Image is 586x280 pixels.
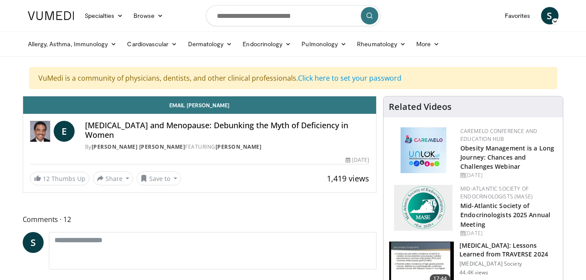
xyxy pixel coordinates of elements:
a: Email [PERSON_NAME] [23,96,377,114]
h3: [MEDICAL_DATA]: Lessons Learned from TRAVERSE 2024 [459,241,558,259]
img: Dr. Eldred B. Taylor [30,121,50,142]
a: [PERSON_NAME] [216,143,262,150]
a: Mid-Atlantic Society of Endocrinologists (MASE) [460,185,533,200]
p: 44.4K views [459,269,488,276]
a: Pulmonology [296,35,352,53]
a: More [411,35,445,53]
div: [DATE] [460,229,556,237]
h4: [MEDICAL_DATA] and Menopause: Debunking the Myth of Deficiency in Women [85,121,370,140]
input: Search topics, interventions [206,5,380,26]
button: Share [93,171,134,185]
a: CaReMeLO Conference and Education Hub [460,127,537,143]
a: Dermatology [183,35,238,53]
a: Rheumatology [352,35,411,53]
a: S [23,232,44,253]
div: By FEATURING [85,143,370,151]
a: Obesity Management is a Long Journey: Chances and Challenges Webinar [460,144,554,171]
h4: Related Videos [389,102,452,112]
div: [DATE] [346,156,369,164]
a: Endocrinology [237,35,296,53]
a: [PERSON_NAME] [PERSON_NAME] [92,143,185,150]
button: Save to [137,171,181,185]
img: f382488c-070d-4809-84b7-f09b370f5972.png.150x105_q85_autocrop_double_scale_upscale_version-0.2.png [394,185,452,231]
span: 12 [43,174,50,183]
a: 12 Thumbs Up [30,172,89,185]
div: VuMedi is a community of physicians, dentists, and other clinical professionals. [29,67,557,89]
p: [MEDICAL_DATA] Society [459,260,558,267]
span: 1,419 views [327,173,369,184]
a: Favorites [500,7,536,24]
a: Cardiovascular [122,35,182,53]
span: Comments 12 [23,214,377,225]
img: VuMedi Logo [28,11,74,20]
a: Click here to set your password [298,73,401,83]
a: Mid-Atlantic Society of Endocrinologists 2025 Annual Meeting [460,201,550,228]
img: 45df64a9-a6de-482c-8a90-ada250f7980c.png.150x105_q85_autocrop_double_scale_upscale_version-0.2.jpg [401,127,446,173]
a: S [541,7,559,24]
a: Allergy, Asthma, Immunology [23,35,122,53]
div: [DATE] [460,171,556,179]
a: E [54,121,75,142]
a: Browse [128,7,168,24]
a: Specialties [79,7,129,24]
